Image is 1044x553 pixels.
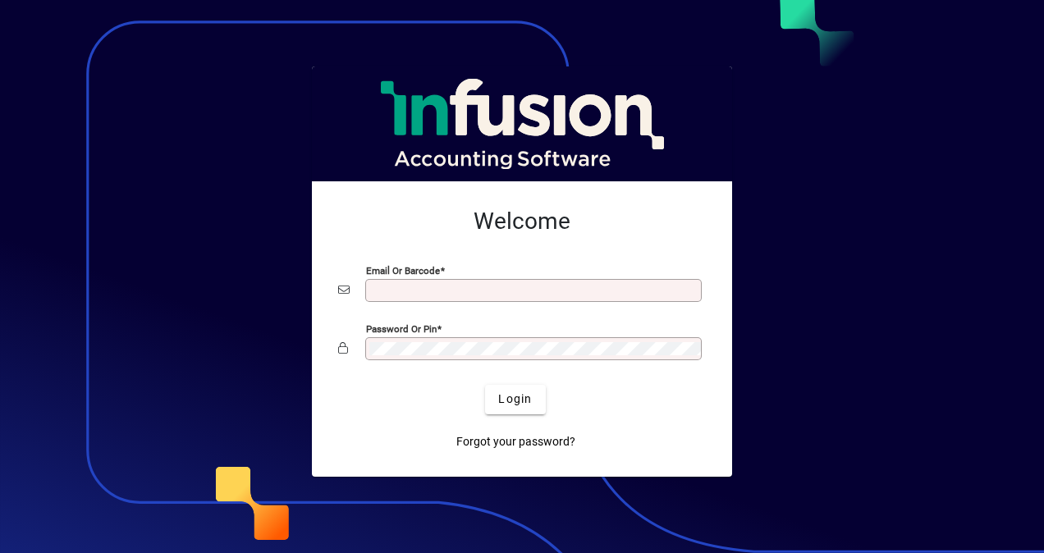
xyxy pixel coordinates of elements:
button: Login [485,385,545,414]
mat-label: Password or Pin [366,322,437,334]
span: Forgot your password? [456,433,575,450]
h2: Welcome [338,208,706,235]
mat-label: Email or Barcode [366,264,440,276]
span: Login [498,391,532,408]
a: Forgot your password? [450,427,582,457]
